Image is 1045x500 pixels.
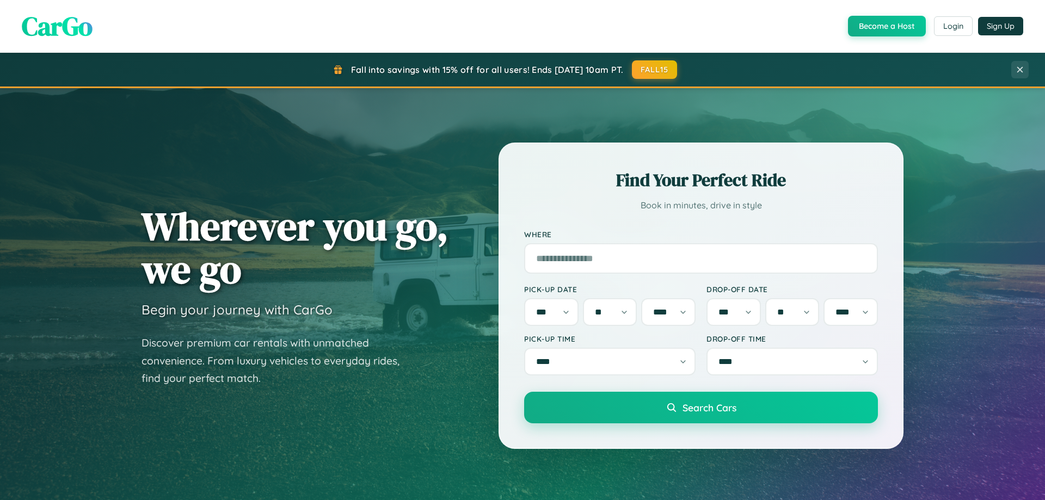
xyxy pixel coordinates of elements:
button: FALL15 [632,60,678,79]
p: Book in minutes, drive in style [524,197,878,213]
h2: Find Your Perfect Ride [524,168,878,192]
h3: Begin your journey with CarGo [142,301,333,318]
label: Pick-up Time [524,334,696,343]
p: Discover premium car rentals with unmatched convenience. From luxury vehicles to everyday rides, ... [142,334,414,387]
span: Search Cars [683,402,736,413]
button: Login [934,16,973,36]
span: Fall into savings with 15% off for all users! Ends [DATE] 10am PT. [351,64,624,75]
label: Drop-off Time [706,334,878,343]
button: Become a Host [848,16,926,36]
h1: Wherever you go, we go [142,205,448,291]
label: Drop-off Date [706,285,878,294]
button: Sign Up [978,17,1023,35]
label: Pick-up Date [524,285,696,294]
button: Search Cars [524,392,878,423]
span: CarGo [22,8,93,44]
label: Where [524,230,878,239]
